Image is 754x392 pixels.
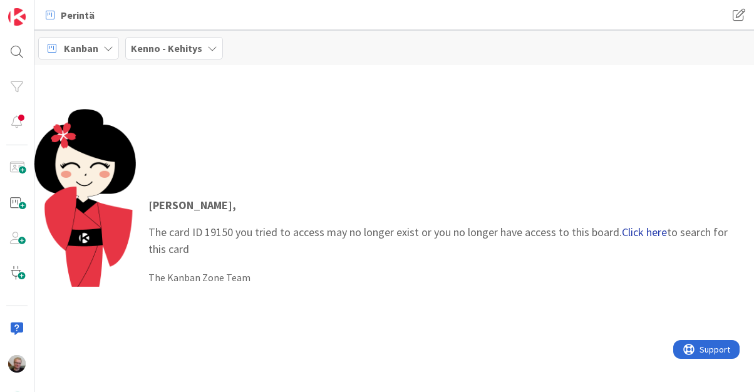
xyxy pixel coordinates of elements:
[148,197,741,257] p: The card ID 19150 you tried to access may no longer exist or you no longer have access to this bo...
[8,8,26,26] img: Visit kanbanzone.com
[61,8,95,23] span: Perintä
[26,2,57,17] span: Support
[622,225,667,239] a: Click here
[8,355,26,373] img: JH
[64,41,98,56] span: Kanban
[148,270,741,285] div: The Kanban Zone Team
[38,4,102,26] a: Perintä
[148,198,236,212] strong: [PERSON_NAME] ,
[131,42,202,54] b: Kenno - Kehitys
